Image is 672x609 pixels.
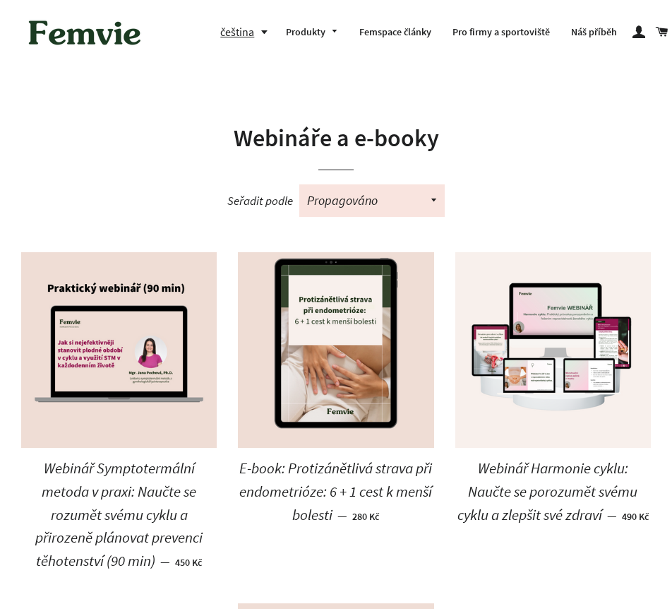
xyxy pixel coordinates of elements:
[349,14,442,51] a: Femspace články
[457,459,638,524] span: Webinář Harmonie cyklu: Naučte se porozumět svému cyklu a zlepšit své zdraví
[455,448,651,536] a: Webinář Harmonie cyklu: Naučte se porozumět svému cyklu a zlepšit své zdraví — 490 Kč
[21,448,217,582] a: Webinář Symptotermální metoda v praxi: Naučte se rozumět svému cyklu a přirozeně plánovat prevenc...
[560,14,628,51] a: Náš příběh
[21,122,651,155] h1: Webináře a e-booky
[239,459,432,524] span: E-book: Protizánětlivá strava při endometrióze: 6 + 1 cest k menší bolesti
[238,448,433,536] a: E-book: Protizánětlivá strava při endometrióze: 6 + 1 cest k menší bolesti — 280 Kč
[337,508,347,524] span: —
[352,510,379,523] span: 280 Kč
[220,23,275,42] button: čeština
[21,11,148,54] img: Femvie
[227,193,293,208] span: Seřadit podle
[622,510,649,523] span: 490 Kč
[275,14,349,51] a: Produkty
[160,554,170,569] span: —
[607,508,617,524] span: —
[35,459,203,570] span: Webinář Symptotermální metoda v praxi: Naučte se rozumět svému cyklu a přirozeně plánovat prevenc...
[442,14,560,51] a: Pro firmy a sportoviště
[175,556,202,569] span: 450 Kč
